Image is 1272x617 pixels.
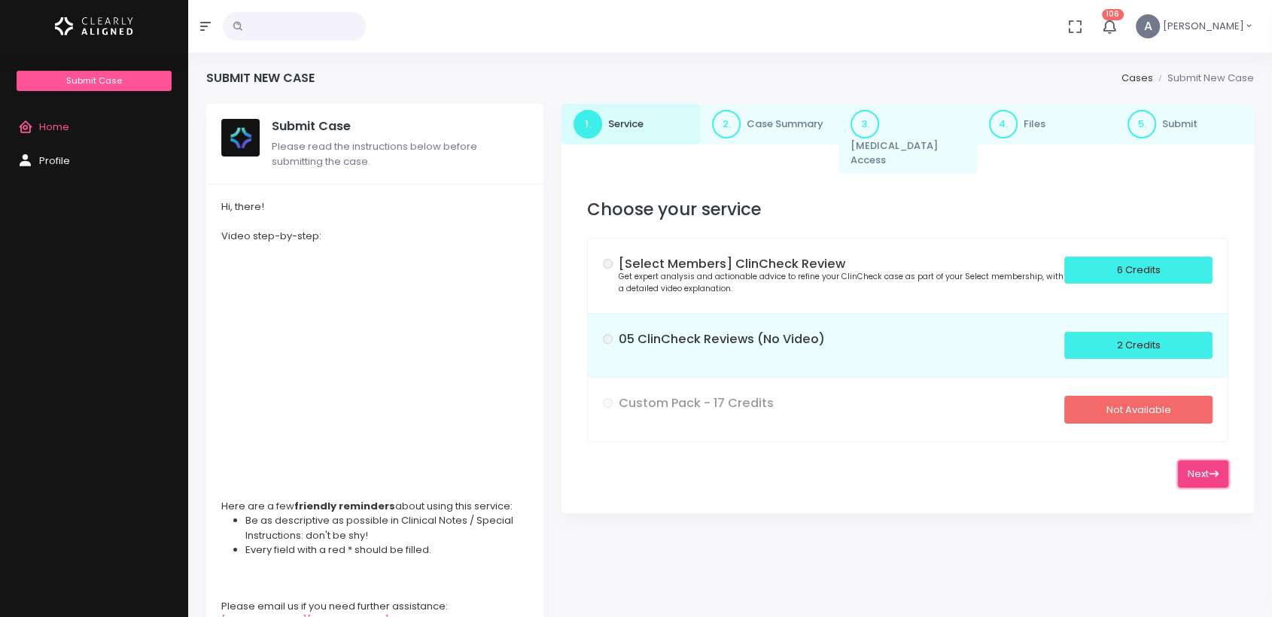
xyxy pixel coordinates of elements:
span: 4. [989,110,1018,138]
span: 2. [712,110,741,138]
span: 1. [574,110,602,138]
span: Submit Case [66,74,122,87]
h5: Custom Pack - 17 Credits [619,396,1064,411]
h3: Choose your service [587,199,1228,220]
li: Be as descriptive as possible in Clinical Notes / Special Instructions: don't be shy! [245,513,528,543]
h5: Submit Case [272,119,528,134]
div: Video step-by-step: [221,229,528,244]
span: 106 [1102,9,1124,20]
strong: friendly reminders [294,499,395,513]
div: Hi, there! [221,199,528,214]
a: Submit Case [17,71,171,91]
span: Please read the instructions below before submitting the case. [272,139,477,169]
span: 3. [851,110,879,138]
button: Next [1178,460,1228,488]
li: Every field with a red * should be filled. [245,543,528,558]
img: Logo Horizontal [55,11,133,42]
span: 5. [1127,110,1156,138]
h5: 05 ClinCheck Reviews (No Video) [619,332,1064,347]
span: Profile [39,153,70,168]
div: Not Available [1064,396,1213,424]
span: A [1136,14,1160,38]
div: Please email us if you need further assistance: [221,599,528,614]
a: 5.Submit [1115,104,1254,144]
a: Cases [1121,71,1152,85]
div: 2 Credits [1064,332,1213,360]
a: 2.Case Summary [700,104,838,144]
a: 3.[MEDICAL_DATA] Access [838,104,977,174]
li: Submit New Case [1152,71,1254,86]
a: 1.Service [561,104,700,144]
span: Home [39,120,69,134]
div: 6 Credits [1064,257,1213,284]
small: Get expert analysis and actionable advice to refine your ClinCheck case as part of your Select me... [619,271,1064,294]
h5: [Select Members] ClinCheck Review [619,257,1064,272]
span: [PERSON_NAME] [1163,19,1244,34]
a: 4.Files [977,104,1115,144]
h4: Submit New Case [206,71,315,85]
div: Here are a few about using this service: [221,499,528,514]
